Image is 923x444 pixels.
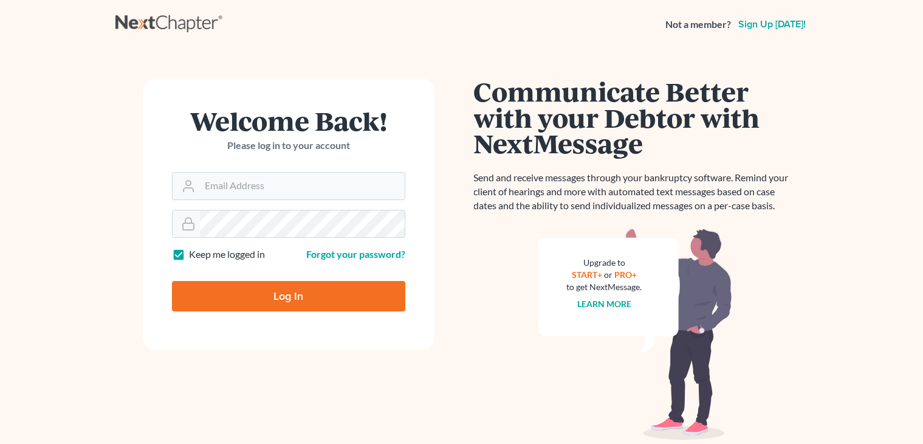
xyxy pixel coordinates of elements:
span: or [604,269,612,280]
p: Please log in to your account [172,139,405,153]
label: Keep me logged in [189,248,265,262]
strong: Not a member? [665,18,731,32]
a: Forgot your password? [306,248,405,260]
img: nextmessage_bg-59042aed3d76b12b5cd301f8e5b87938c9018125f34e5fa2b7a6b67550977c72.svg [538,227,732,440]
div: Upgrade to [567,257,642,269]
p: Send and receive messages through your bankruptcy software. Remind your client of hearings and mo... [474,171,796,213]
a: START+ [572,269,602,280]
h1: Welcome Back! [172,108,405,134]
h1: Communicate Better with your Debtor with NextMessage [474,78,796,156]
a: Sign up [DATE]! [736,19,808,29]
a: PRO+ [614,269,637,280]
input: Email Address [200,173,405,199]
input: Log In [172,281,405,311]
div: to get NextMessage. [567,281,642,293]
a: Learn more [577,299,631,309]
